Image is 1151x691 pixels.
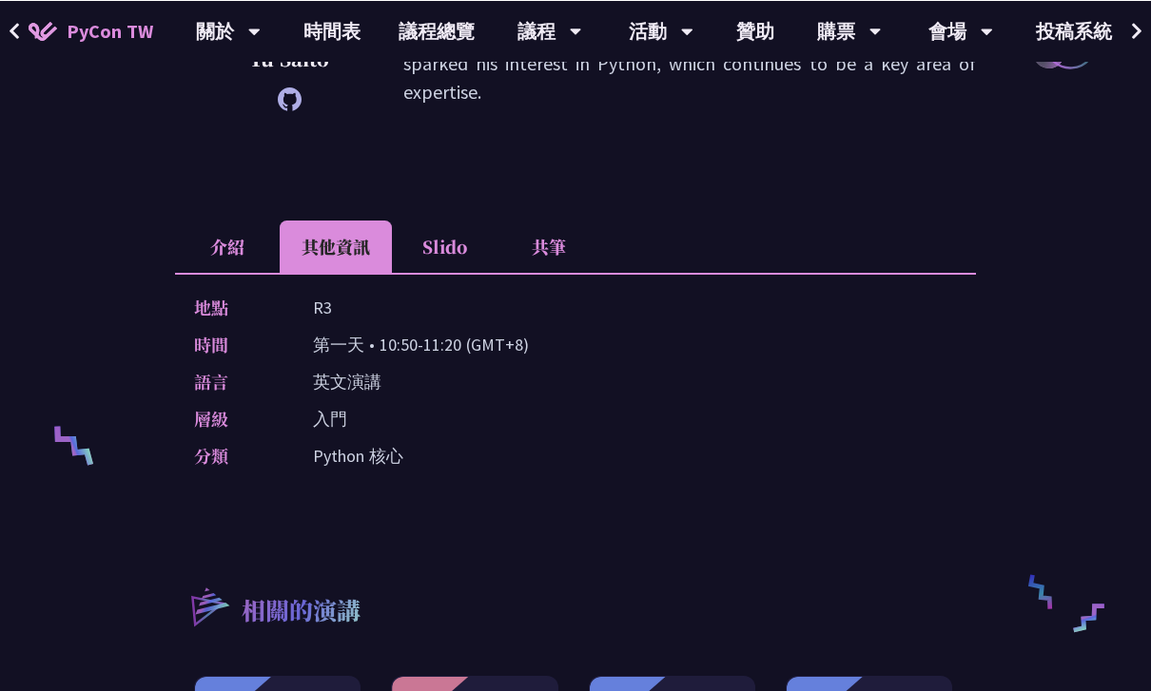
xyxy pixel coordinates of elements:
li: 共筆 [497,220,601,272]
img: r3.8d01567.svg [163,559,255,651]
p: 層級 [194,404,275,432]
p: 入門 [313,404,347,432]
p: Python 核心 [313,441,403,469]
p: 分類 [194,441,275,469]
li: 其他資訊 [280,220,392,272]
p: 英文演講 [313,367,381,394]
img: Home icon of PyCon TW 2025 [29,21,57,40]
span: PyCon TW [67,16,153,45]
p: R3 [313,293,332,320]
p: 時間 [194,330,275,357]
a: PyCon TW [10,7,172,54]
p: 相關的演講 [242,592,361,630]
p: 語言 [194,367,275,394]
p: 第一天 • 10:50-11:20 (GMT+8) [313,330,529,357]
li: Slido [392,220,497,272]
li: 介紹 [175,220,280,272]
p: 地點 [194,293,275,320]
